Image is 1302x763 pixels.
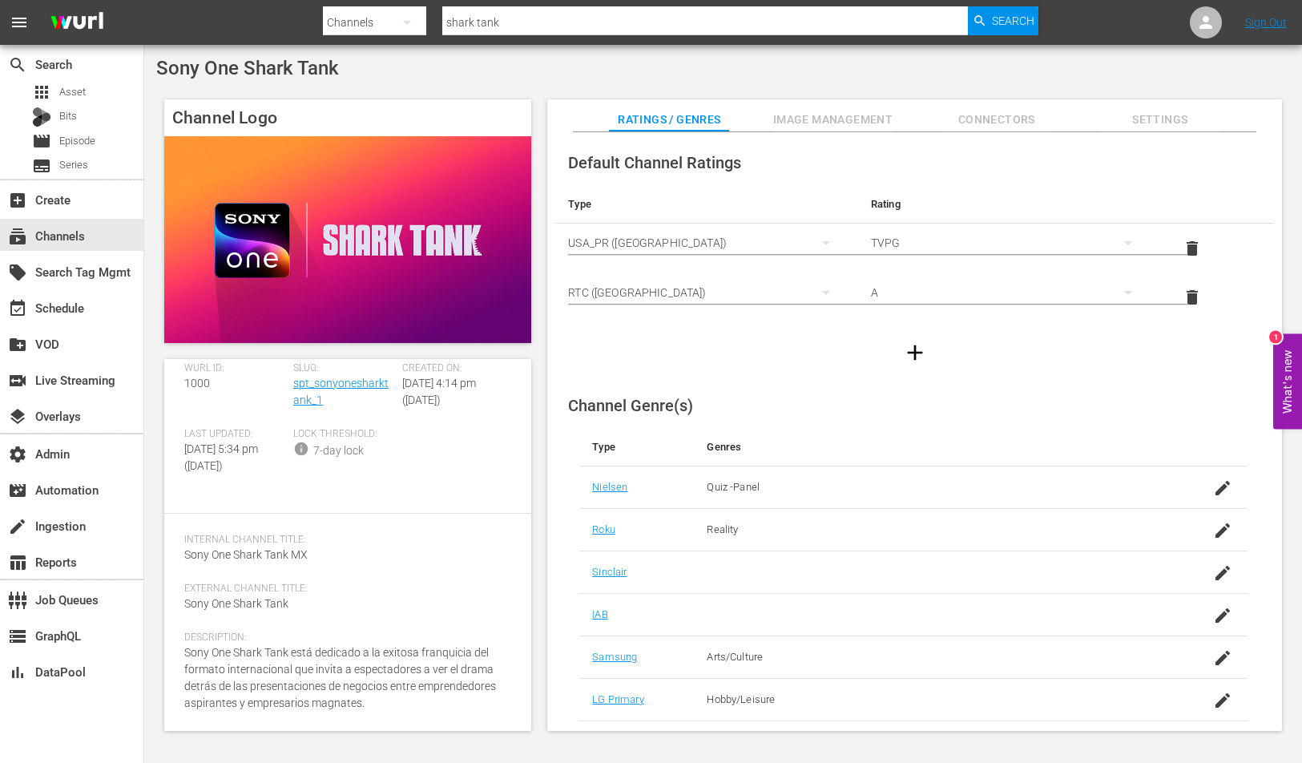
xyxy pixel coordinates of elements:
[8,299,27,318] span: Schedule
[937,110,1057,130] span: Connectors
[992,6,1034,35] span: Search
[555,185,1274,322] table: simple table
[8,663,27,682] span: DataPool
[8,591,27,610] span: Job Queues
[293,428,394,441] span: Lock Threshold:
[592,566,627,578] a: Sinclair
[8,627,27,646] span: GraphQL
[293,377,389,406] a: spt_sonyonesharktank_1
[1183,288,1202,307] span: delete
[1100,110,1220,130] span: Settings
[8,335,27,354] span: VOD
[184,548,308,561] span: Sony One Shark Tank MX
[858,185,1161,224] th: Rating
[871,220,1148,265] div: TVPG
[1183,239,1202,258] span: delete
[568,270,845,315] div: RTC ([GEOGRAPHIC_DATA])
[694,428,1174,466] th: Genres
[59,108,77,124] span: Bits
[402,377,476,406] span: [DATE] 4:14 pm ([DATE])
[164,99,531,136] h4: Channel Logo
[293,441,309,457] span: info
[38,4,115,42] img: ans4CAIJ8jUAAAAAAAAAAAAAAAAAAAAAAAAgQb4GAAAAAAAAAAAAAAAAAAAAAAAAJMjXAAAAAAAAAAAAAAAAAAAAAAAAgAT5G...
[184,534,503,547] span: Internal Channel Title:
[184,377,210,390] span: 1000
[1269,331,1282,344] div: 1
[402,362,503,375] span: Created On:
[59,84,86,100] span: Asset
[568,153,741,172] span: Default Channel Ratings
[609,110,729,130] span: Ratings / Genres
[773,110,893,130] span: Image Management
[555,185,858,224] th: Type
[568,220,845,265] div: USA_PR ([GEOGRAPHIC_DATA])
[164,136,531,343] img: Sony One Shark Tank
[592,608,607,620] a: IAB
[8,517,27,536] span: Ingestion
[32,83,51,102] span: Asset
[156,57,339,79] span: Sony One Shark Tank
[184,632,503,644] span: Description:
[8,55,27,75] span: Search
[313,442,364,459] div: 7-day lock
[8,407,27,426] span: Overlays
[32,156,51,176] span: Series
[8,371,27,390] span: Live Streaming
[184,597,288,610] span: Sony One Shark Tank
[568,396,693,415] span: Channel Genre(s)
[59,133,95,149] span: Episode
[8,263,27,282] span: Search Tag Mgmt
[968,6,1038,35] button: Search
[592,523,615,535] a: Roku
[184,646,496,709] span: Sony One Shark Tank está dedicado a la exitosa franquicia del formato internacional que invita a ...
[1173,278,1211,317] button: delete
[1173,229,1211,268] button: delete
[32,131,51,151] span: Episode
[59,157,88,173] span: Series
[592,481,627,493] a: Nielsen
[184,442,258,472] span: [DATE] 5:34 pm ([DATE])
[1273,334,1302,430] button: Open Feedback Widget
[184,428,285,441] span: Last Updated:
[592,651,637,663] a: Samsung
[592,693,643,705] a: LG Primary
[184,583,503,595] span: External Channel Title:
[8,481,27,500] span: Automation
[184,362,285,375] span: Wurl ID:
[579,428,694,466] th: Type
[293,362,394,375] span: Slug:
[8,445,27,464] span: Admin
[8,227,27,246] span: Channels
[10,13,29,32] span: menu
[871,270,1148,315] div: A
[8,191,27,210] span: Create
[1245,16,1287,29] a: Sign Out
[8,553,27,572] span: Reports
[32,107,51,127] div: Bits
